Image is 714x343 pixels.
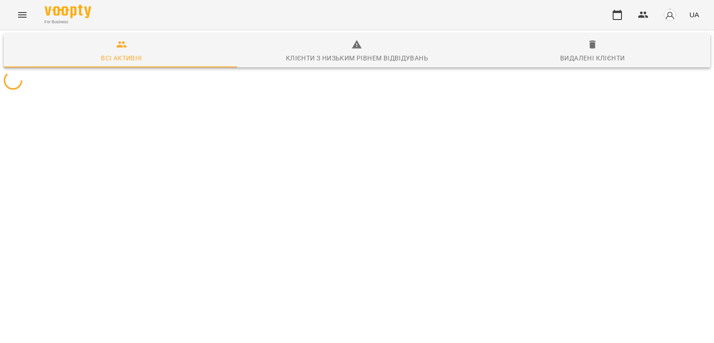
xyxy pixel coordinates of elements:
[45,19,91,25] span: For Business
[45,5,91,18] img: Voopty Logo
[560,53,625,64] div: Видалені клієнти
[663,8,676,21] img: avatar_s.png
[11,4,33,26] button: Menu
[101,53,142,64] div: Всі активні
[689,10,699,20] span: UA
[286,53,428,64] div: Клієнти з низьким рівнем відвідувань
[686,6,703,23] button: UA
